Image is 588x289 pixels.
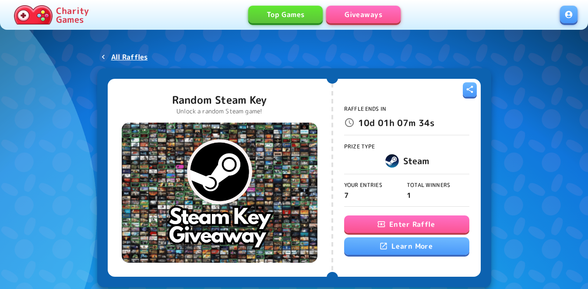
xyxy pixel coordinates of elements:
[344,215,469,233] button: Enter Raffle
[56,6,89,24] p: Charity Games
[407,190,469,201] p: 1
[172,107,267,116] p: Unlock a random Steam game!
[344,181,382,189] span: Your Entries
[344,237,469,255] a: Learn More
[172,93,267,107] p: Random Steam Key
[14,5,53,25] img: Charity.Games
[344,143,375,150] span: Prize Type
[403,154,430,168] h6: Steam
[358,116,434,130] p: 10d 01h 07m 34s
[11,4,92,26] a: Charity Games
[111,52,148,62] p: All Raffles
[326,6,401,23] a: Giveaways
[407,181,450,189] span: Total Winners
[122,123,317,263] img: Random Steam Key
[248,6,323,23] a: Top Games
[344,190,407,201] p: 7
[344,105,386,113] span: Raffle Ends In
[97,49,151,65] a: All Raffles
